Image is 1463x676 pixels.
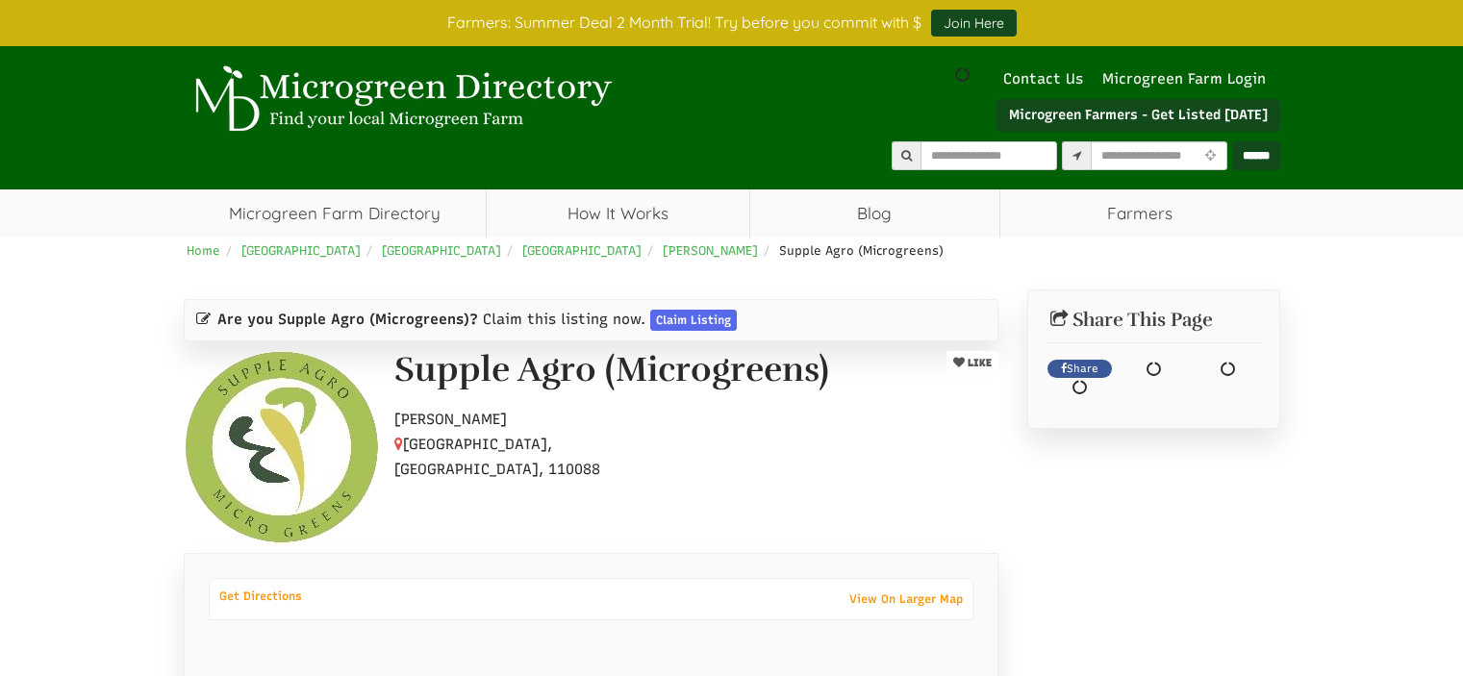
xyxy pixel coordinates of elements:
[840,586,972,613] a: View On Larger Map
[394,351,829,389] h1: Supple Agro (Microgreens)
[750,189,999,238] a: Blog
[382,243,501,258] a: [GEOGRAPHIC_DATA]
[487,189,749,238] a: How It Works
[1200,150,1221,163] i: Use Current Location
[184,65,617,133] img: Microgreen Directory
[1000,189,1280,238] span: Farmers
[931,10,1017,37] a: Join Here
[779,243,944,258] span: Supple Agro (Microgreens)
[394,411,507,428] span: [PERSON_NAME]
[210,585,312,608] a: Get Directions
[483,310,645,330] span: Claim this listing now.
[522,243,642,258] a: [GEOGRAPHIC_DATA]
[184,189,487,238] a: Microgreen Farm Directory
[186,351,378,543] img: Contact Supple Agro (Microgreens)
[994,70,1093,88] a: Contact Us
[217,310,478,330] span: Are you Supple Agro (Microgreens)?
[663,243,758,258] a: [PERSON_NAME]
[187,243,220,258] a: Home
[1047,360,1112,379] a: Share
[1047,310,1260,331] h2: Share This Page
[184,553,999,554] ul: Profile Tabs
[241,243,361,258] a: [GEOGRAPHIC_DATA]
[169,10,1295,37] div: Farmers: Summer Deal 2 Month Trial! Try before you commit with $
[946,351,998,375] button: LIKE
[965,357,992,369] span: LIKE
[1102,70,1275,88] a: Microgreen Farm Login
[394,436,600,478] span: [GEOGRAPHIC_DATA], [GEOGRAPHIC_DATA], 110088
[996,99,1280,132] a: Microgreen Farmers - Get Listed [DATE]
[650,310,737,331] a: Claim Listing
